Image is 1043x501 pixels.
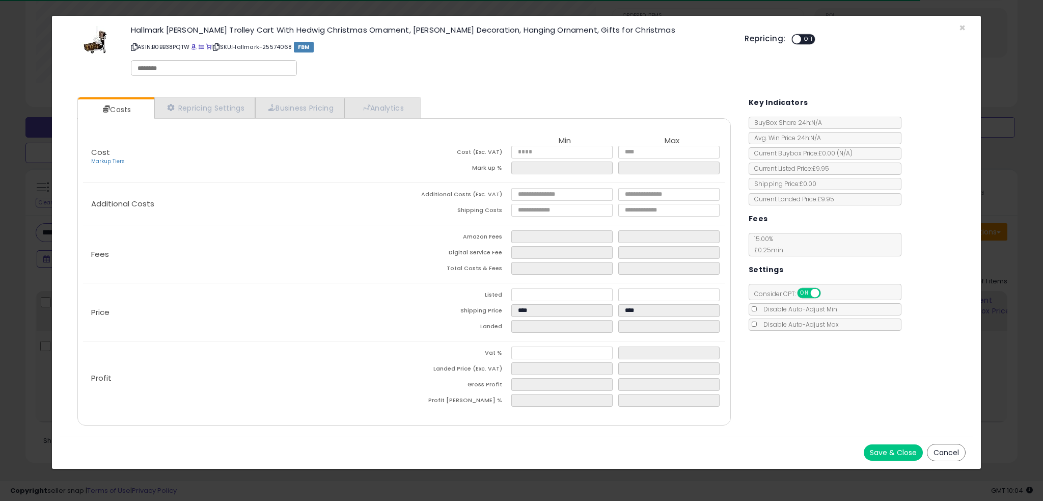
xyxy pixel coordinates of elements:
a: BuyBox page [191,43,197,51]
span: Avg. Win Price 24h: N/A [749,134,821,142]
span: BuyBox Share 24h: N/A [749,118,822,127]
span: OFF [819,289,835,298]
span: Consider CPT: [749,289,834,298]
td: Shipping Costs [404,204,511,220]
td: Profit [PERSON_NAME] % [404,394,511,410]
p: Fees [83,250,404,258]
span: OFF [801,35,817,44]
th: Max [618,137,725,146]
td: Landed Price (Exc. VAT) [404,362,511,378]
h3: Hallmark [PERSON_NAME] Trolley Cart With Hedwig Christmas Ornament, [PERSON_NAME] Decoration, Han... [131,26,729,34]
p: ASIN: B0BB38PQTW | SKU: Hallmark-25574068 [131,39,729,55]
img: 41QcQIS6pHL._SL60_.jpg [80,26,111,57]
span: Current Listed Price: £9.95 [749,164,829,173]
td: Vat % [404,347,511,362]
a: Repricing Settings [154,97,255,118]
span: 15.00 % [749,234,783,254]
p: Additional Costs [83,200,404,208]
button: Save & Close [864,444,923,461]
span: FBM [294,42,314,52]
a: Analytics [344,97,420,118]
a: Costs [78,99,153,120]
span: Disable Auto-Adjust Max [758,320,839,329]
td: Gross Profit [404,378,511,394]
a: All offer listings [199,43,204,51]
span: ON [798,289,811,298]
h5: Fees [749,213,768,225]
span: £0.25 min [749,246,783,254]
h5: Settings [749,263,783,276]
a: Your listing only [206,43,211,51]
td: Amazon Fees [404,230,511,246]
button: Cancel [927,444,966,461]
p: Cost [83,148,404,166]
td: Listed [404,288,511,304]
span: × [959,20,966,35]
span: £0.00 [818,149,853,157]
td: Landed [404,320,511,336]
td: Additional Costs (Exc. VAT) [404,188,511,204]
span: ( N/A ) [837,149,853,157]
a: Markup Tiers [91,157,125,165]
a: Business Pricing [255,97,344,118]
h5: Repricing: [745,35,785,43]
span: Disable Auto-Adjust Min [758,305,837,313]
p: Price [83,308,404,317]
td: Total Costs & Fees [404,262,511,278]
td: Shipping Price [404,304,511,320]
th: Min [511,137,618,146]
p: Profit [83,374,404,382]
span: Shipping Price: £0.00 [749,179,816,188]
td: Cost (Exc. VAT) [404,146,511,162]
td: Digital Service Fee [404,246,511,262]
span: Current Landed Price: £9.95 [749,195,834,203]
span: Current Buybox Price: [749,149,853,157]
td: Mark up % [404,162,511,177]
h5: Key Indicators [749,96,808,109]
